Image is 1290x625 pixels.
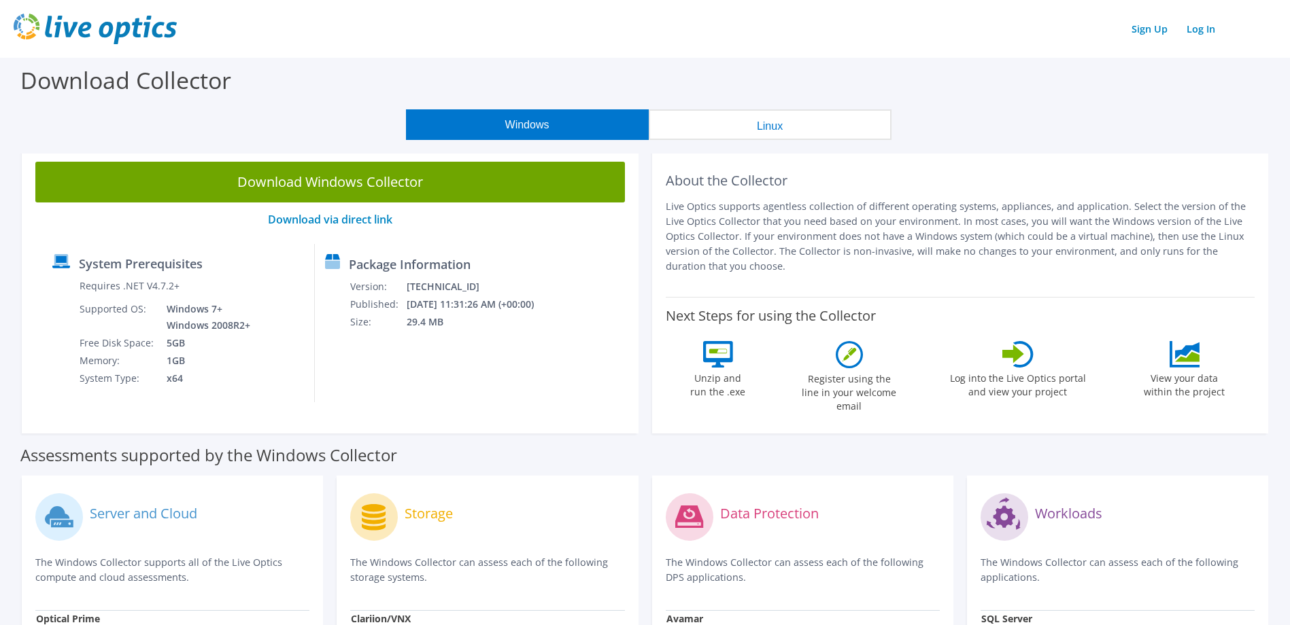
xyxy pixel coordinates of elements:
td: Published: [350,296,406,313]
label: System Prerequisites [79,257,203,270]
td: 1GB [156,352,253,370]
img: live_optics_svg.svg [14,14,177,44]
label: Assessments supported by the Windows Collector [20,448,397,462]
td: Version: [350,278,406,296]
a: Download Windows Collector [35,162,625,202]
strong: Clariion/VNX [351,612,411,625]
label: Register using the line in your welcome email [798,368,900,413]
label: Package Information [349,257,471,271]
td: Supported OS: [79,300,156,334]
label: Download Collector [20,65,231,96]
h2: About the Collector [666,173,1255,189]
label: Workloads [1035,507,1102,520]
a: Download via direct link [268,212,392,227]
a: Sign Up [1125,19,1174,39]
button: Linux [649,109,892,140]
label: Data Protection [720,507,819,520]
td: 29.4 MB [406,313,552,331]
label: View your data within the project [1136,368,1234,399]
td: Memory: [79,352,156,370]
td: [TECHNICAL_ID] [406,278,552,296]
label: Requires .NET V4.7.2+ [80,279,180,293]
td: 5GB [156,334,253,352]
p: The Windows Collector can assess each of the following applications. [981,555,1255,585]
p: The Windows Collector supports all of the Live Optics compute and cloud assessments. [35,555,309,585]
td: [DATE] 11:31:26 AM (+00:00) [406,296,552,313]
label: Storage [405,507,453,520]
strong: SQL Server [981,612,1032,625]
td: Size: [350,313,406,331]
strong: Avamar [666,612,703,625]
td: Windows 7+ Windows 2008R2+ [156,300,253,334]
p: The Windows Collector can assess each of the following storage systems. [350,555,624,585]
button: Windows [406,109,649,140]
label: Unzip and run the .exe [687,368,749,399]
td: System Type: [79,370,156,387]
label: Log into the Live Optics portal and view your project [949,368,1087,399]
a: Log In [1180,19,1222,39]
label: Server and Cloud [90,507,197,520]
p: Live Optics supports agentless collection of different operating systems, appliances, and applica... [666,199,1255,274]
td: x64 [156,370,253,387]
label: Next Steps for using the Collector [666,308,876,324]
strong: Optical Prime [36,612,100,625]
p: The Windows Collector can assess each of the following DPS applications. [666,555,940,585]
td: Free Disk Space: [79,334,156,352]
